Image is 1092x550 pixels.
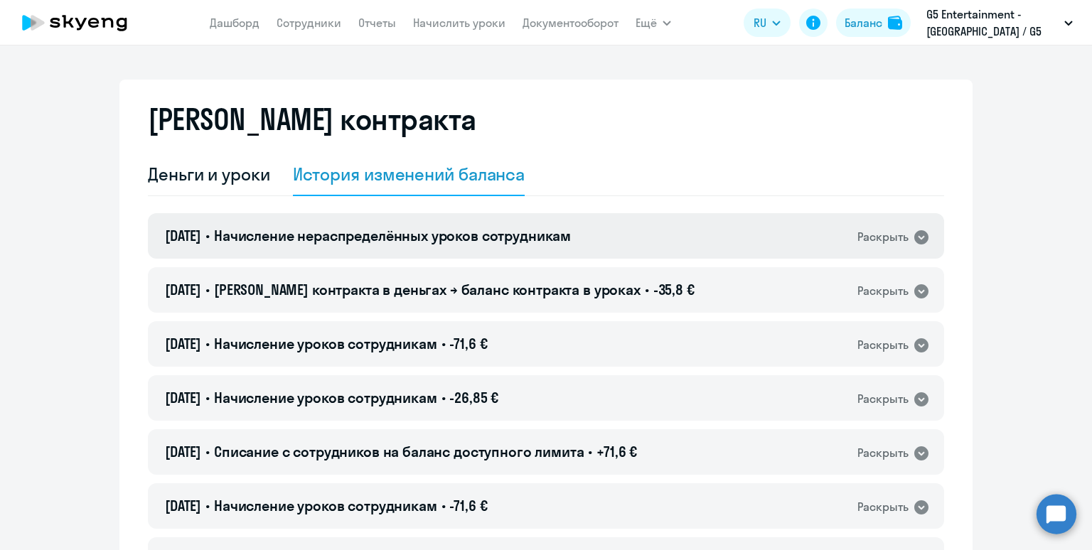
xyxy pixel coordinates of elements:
span: RU [754,14,766,31]
span: -26,85 € [449,389,498,406]
span: +71,6 € [596,443,637,460]
button: G5 Entertainment - [GEOGRAPHIC_DATA] / G5 Holdings LTD, G5 Ent - LT [919,6,1080,40]
div: Раскрыть [857,228,909,246]
span: -35,8 € [653,281,695,298]
button: Балансbalance [836,9,911,37]
div: Баланс [845,14,882,31]
span: • [441,335,446,352]
div: Раскрыть [857,336,909,354]
span: [PERSON_NAME] контракта в деньгах → баланс контракта в уроках [214,281,641,298]
span: Начисление уроков сотрудникам [214,497,437,514]
div: Раскрыть [857,498,909,516]
span: -71,6 € [449,497,487,514]
span: [DATE] [165,497,201,514]
span: [DATE] [165,335,201,352]
span: [DATE] [165,281,201,298]
span: • [205,389,210,406]
a: Начислить уроки [413,16,505,30]
span: Начисление нераспределённых уроков сотрудникам [214,227,571,244]
div: История изменений баланса [293,163,525,185]
h2: [PERSON_NAME] контракта [148,102,476,136]
span: • [205,443,210,460]
div: Раскрыть [857,282,909,300]
span: • [441,497,446,514]
span: Начисление уроков сотрудникам [214,389,437,406]
span: [DATE] [165,389,201,406]
span: [DATE] [165,227,201,244]
a: Дашборд [210,16,259,30]
span: • [441,389,446,406]
span: • [645,281,649,298]
span: Начисление уроков сотрудникам [214,335,437,352]
span: -71,6 € [449,335,487,352]
span: • [205,281,210,298]
span: Списание с сотрудников на баланс доступного лимита [214,443,584,460]
div: Раскрыть [857,390,909,408]
img: balance [888,16,902,30]
div: Раскрыть [857,444,909,462]
span: • [205,335,210,352]
span: • [205,227,210,244]
button: RU [744,9,791,37]
span: Ещё [636,14,657,31]
span: • [205,497,210,514]
a: Отчеты [358,16,396,30]
div: Деньги и уроки [148,163,270,185]
button: Ещё [636,9,671,37]
span: [DATE] [165,443,201,460]
p: G5 Entertainment - [GEOGRAPHIC_DATA] / G5 Holdings LTD, G5 Ent - LT [926,6,1059,40]
a: Сотрудники [277,16,341,30]
span: • [588,443,592,460]
a: Документооборот [523,16,619,30]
